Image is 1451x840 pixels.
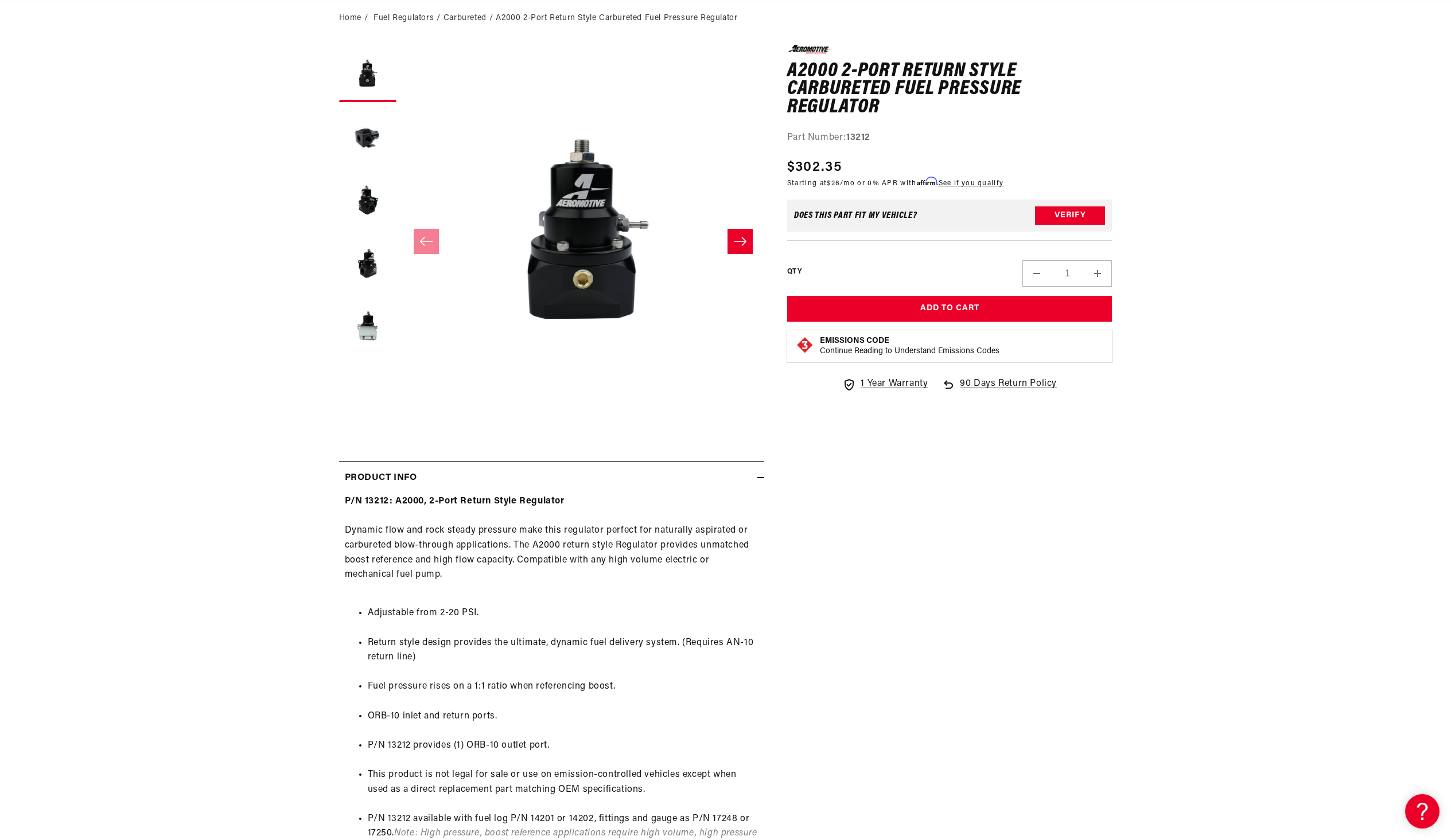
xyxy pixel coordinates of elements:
[368,739,758,753] li: P/N 13212 provides (1) ORB-10 outlet port.
[368,709,758,724] li: ORB-10 inlet and return ports.
[820,346,999,357] p: Continue Reading to Understand Emissions Codes
[846,133,870,142] strong: 13212
[368,606,758,621] li: Adjustable from 2-20 PSI.
[339,108,396,165] button: Load image 2 in gallery view
[917,177,937,186] span: Affirm
[368,679,758,694] li: Fuel pressure rises on a 1:1 ratio when referencing boost.
[368,636,758,665] li: Return style design provides the ultimate, dynamic fuel delivery system. (Requires AN-10 return l...
[787,62,1112,117] h1: A2000 2-Port Return Style Carbureted Fuel Pressure Regulator
[796,336,814,354] img: Emissions code
[728,229,753,254] button: Slide right
[842,377,928,392] a: 1 Year Warranty
[861,377,928,392] span: 1 Year Warranty
[339,234,396,291] button: Load image 4 in gallery view
[787,178,1003,189] p: Starting at /mo or 0% APR with .
[787,267,802,277] label: QTY
[414,229,439,254] button: Slide left
[339,12,361,25] a: Home
[496,12,737,25] li: A2000 2-Port Return Style Carbureted Fuel Pressure Regulator
[939,180,1003,187] a: See if you qualify - Learn more about Affirm Financing (opens in modal)
[787,157,842,178] span: $302.35
[787,296,1112,322] button: Add to Cart
[339,45,396,102] button: Load image 1 in gallery view
[827,180,840,187] span: $28
[368,768,758,797] li: This product is not legal for sale or use on emission-controlled vehicles except when used as a d...
[345,497,565,506] strong: P/N 13212: A2000, 2-Port Return Style Regulator
[960,377,1057,403] span: 90 Days Return Policy
[942,377,1057,403] a: 90 Days Return Policy
[339,171,396,228] button: Load image 3 in gallery view
[820,337,889,345] strong: Emissions Code
[1035,206,1105,225] button: Verify
[345,471,417,486] h2: Product Info
[339,12,1112,25] nav: breadcrumbs
[820,336,999,357] button: Emissions CodeContinue Reading to Understand Emissions Codes
[444,12,496,25] li: Carbureted
[374,12,444,25] li: Fuel Regulators
[339,462,764,495] summary: Product Info
[339,45,764,437] media-gallery: Gallery Viewer
[794,211,917,220] div: Does This part fit My vehicle?
[339,297,396,354] button: Load image 5 in gallery view
[787,131,1112,146] div: Part Number:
